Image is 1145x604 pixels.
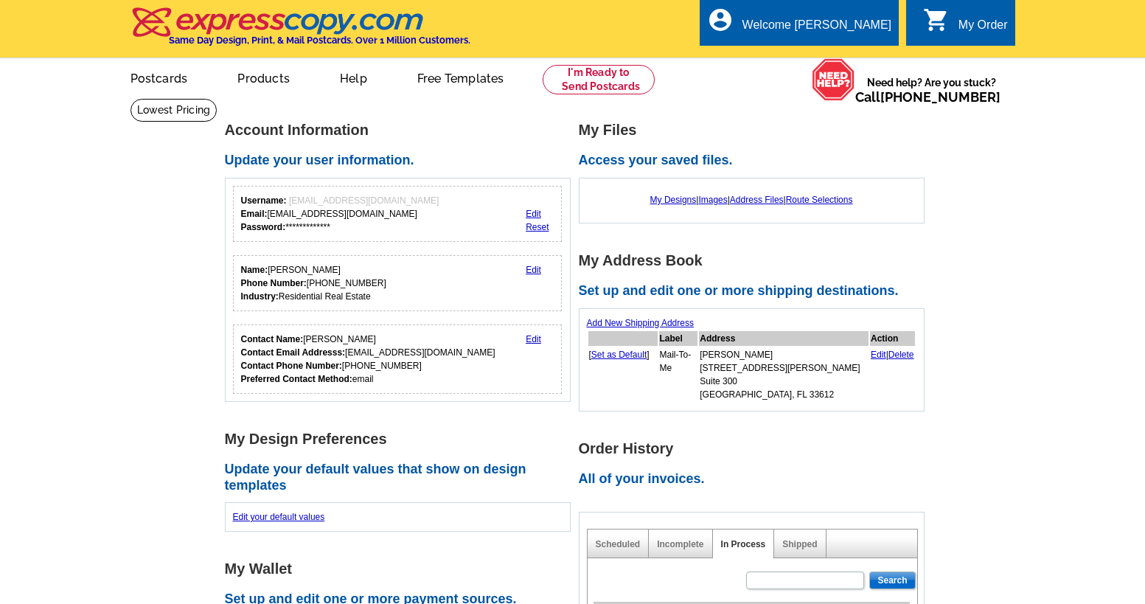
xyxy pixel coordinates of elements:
div: Who should we contact regarding order issues? [233,324,563,394]
a: Help [316,60,391,94]
a: Scheduled [596,539,641,549]
a: Delete [888,350,914,360]
strong: Password: [241,222,286,232]
th: Action [870,331,915,346]
strong: Contact Name: [241,334,304,344]
a: Edit [526,209,541,219]
a: Address Files [730,195,784,205]
strong: Preferred Contact Method: [241,374,352,384]
td: Mail-To-Me [659,347,698,402]
span: [EMAIL_ADDRESS][DOMAIN_NAME] [289,195,439,206]
div: [PERSON_NAME] [PHONE_NUMBER] Residential Real Estate [241,263,386,303]
h1: Account Information [225,122,579,138]
h1: My Files [579,122,933,138]
h1: Order History [579,441,933,457]
h2: Set up and edit one or more shipping destinations. [579,283,933,299]
strong: Contact Phone Number: [241,361,342,371]
i: shopping_cart [923,7,950,33]
a: Same Day Design, Print, & Mail Postcards. Over 1 Million Customers. [130,18,470,46]
a: Edit your default values [233,512,325,522]
h1: My Design Preferences [225,431,579,447]
strong: Contact Email Addresss: [241,347,346,358]
strong: Phone Number: [241,278,307,288]
a: Set as Default [591,350,647,360]
div: My Order [958,18,1008,39]
h2: All of your invoices. [579,471,933,487]
h1: My Wallet [225,561,579,577]
a: In Process [721,539,766,549]
h1: My Address Book [579,253,933,268]
td: | [870,347,915,402]
div: | | | [587,186,916,214]
a: Free Templates [394,60,528,94]
a: Postcards [107,60,212,94]
h2: Update your default values that show on design templates [225,462,579,493]
i: account_circle [707,7,734,33]
td: [PERSON_NAME] [STREET_ADDRESS][PERSON_NAME] Suite 300 [GEOGRAPHIC_DATA], FL 33612 [699,347,869,402]
a: Add New Shipping Address [587,318,694,328]
a: Edit [526,334,541,344]
th: Address [699,331,869,346]
a: Route Selections [786,195,853,205]
div: Welcome [PERSON_NAME] [742,18,891,39]
a: Edit [871,350,886,360]
a: Products [214,60,313,94]
a: [PHONE_NUMBER] [880,89,1000,105]
a: Reset [526,222,549,232]
strong: Email: [241,209,268,219]
input: Search [869,572,915,589]
div: Your login information. [233,186,563,242]
strong: Username: [241,195,287,206]
span: Call [855,89,1000,105]
h2: Access your saved files. [579,153,933,169]
img: help [812,58,855,101]
a: shopping_cart My Order [923,16,1008,35]
div: Your personal details. [233,255,563,311]
th: Label [659,331,698,346]
div: [PERSON_NAME] [EMAIL_ADDRESS][DOMAIN_NAME] [PHONE_NUMBER] email [241,333,495,386]
h2: Update your user information. [225,153,579,169]
a: Edit [526,265,541,275]
strong: Industry: [241,291,279,302]
strong: Name: [241,265,268,275]
span: Need help? Are you stuck? [855,75,1008,105]
a: My Designs [650,195,697,205]
a: Images [698,195,727,205]
td: [ ] [588,347,658,402]
a: Incomplete [657,539,703,549]
a: Shipped [782,539,817,549]
h4: Same Day Design, Print, & Mail Postcards. Over 1 Million Customers. [169,35,470,46]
